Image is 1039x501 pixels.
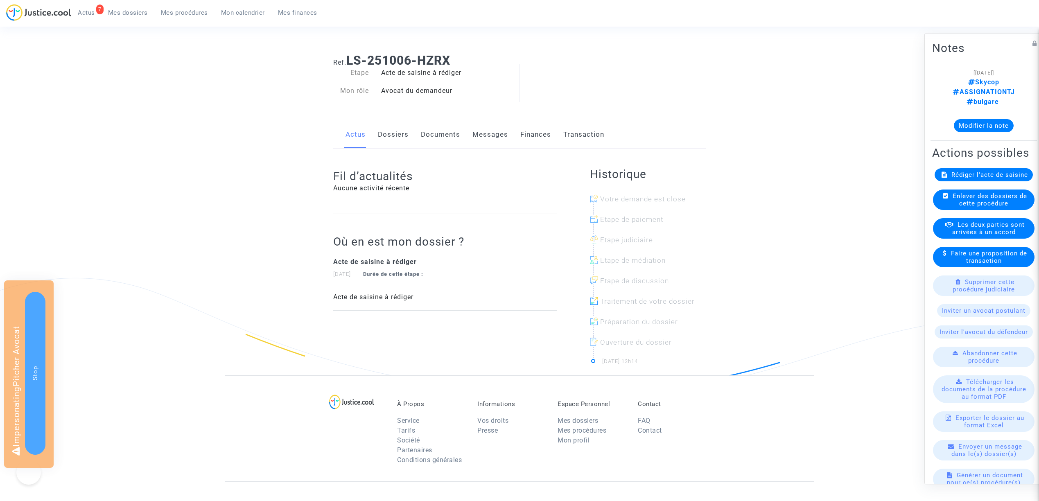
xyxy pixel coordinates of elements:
button: Stop [25,292,45,455]
span: Supprimer cette procédure judiciaire [953,278,1015,293]
a: Contact [638,427,662,434]
div: Avocat du demandeur [375,86,519,96]
a: Dossiers [378,121,409,148]
span: Votre demande est close [600,195,686,203]
a: Documents [421,121,460,148]
span: Mes procédures [161,9,208,16]
span: Mes finances [278,9,317,16]
iframe: Help Scout Beacon - Open [16,460,41,485]
h2: Historique [590,167,706,181]
span: Exporter le dossier au format Excel [955,414,1024,429]
span: ASSIGNATIONTJ [953,88,1015,96]
a: Conditions générales [397,456,462,464]
div: 7 [96,5,104,14]
div: Etape [327,68,375,78]
a: Messages [472,121,508,148]
p: À Propos [397,400,465,408]
a: 7Actus [71,7,102,19]
span: Mon calendrier [221,9,265,16]
a: Partenaires [397,446,432,454]
div: Impersonating [4,280,54,468]
h2: Où en est mon dossier ? [333,235,557,249]
p: Contact [638,400,706,408]
span: Les deux parties sont arrivées à un accord [952,221,1025,236]
div: Mon rôle [327,86,375,96]
a: Mes procédures [154,7,215,19]
img: logo-lg.svg [329,395,375,409]
b: LS-251006-HZRX [346,53,450,68]
a: Mes procédures [558,427,606,434]
span: Générer un document pour ce(s) procédure(s) [947,472,1023,486]
span: [[DATE]] [973,70,994,76]
a: Mes dossiers [102,7,154,19]
a: Société [397,436,420,444]
span: Ref. [333,59,346,66]
a: FAQ [638,417,651,424]
a: Presse [477,427,498,434]
img: jc-logo.svg [6,4,71,21]
small: [DATE] [333,271,423,277]
h2: Notes [932,41,1035,55]
a: Transaction [563,121,604,148]
span: bulgare [967,98,999,106]
button: Modifier la note [954,119,1014,132]
span: Mes dossiers [108,9,148,16]
span: Télécharger les documents de la procédure au format PDF [942,378,1026,400]
a: Mon profil [558,436,590,444]
h2: Actions possibles [932,146,1035,160]
a: Vos droits [477,417,508,424]
span: Stop [32,366,39,380]
a: Finances [520,121,551,148]
span: Envoyer un message dans le(s) dossier(s) [951,443,1022,458]
a: Mes finances [271,7,324,19]
strong: Durée de cette étape : [363,271,423,277]
div: Acte de saisine à rédiger [333,257,557,267]
span: Rédiger l'acte de saisine [951,171,1028,178]
span: Actus [78,9,95,16]
span: Inviter un avocat postulant [942,307,1025,314]
span: Inviter l'avocat du défendeur [940,328,1028,336]
a: Tarifs [397,427,415,434]
div: Acte de saisine à rédiger [375,68,519,78]
div: Aucune activité récente [333,183,557,193]
span: Enlever des dossiers de cette procédure [953,192,1027,207]
p: Informations [477,400,545,408]
span: Skycop [968,78,999,86]
a: Mes dossiers [558,417,598,424]
a: Actus [346,121,366,148]
span: Faire une proposition de transaction [951,250,1027,264]
a: Mon calendrier [215,7,271,19]
span: Abandonner cette procédure [962,350,1017,364]
h2: Fil d’actualités [333,169,557,183]
a: Service [397,417,420,424]
p: Espace Personnel [558,400,626,408]
div: Acte de saisine à rédiger [333,292,557,302]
